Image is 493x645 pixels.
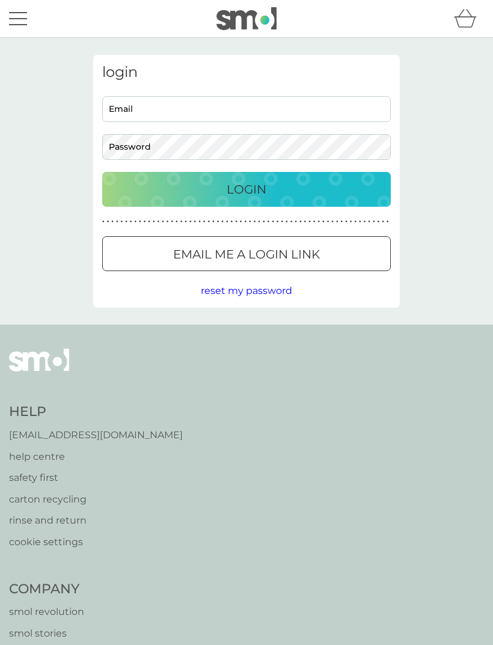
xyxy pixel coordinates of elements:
p: ● [290,219,293,225]
p: ● [313,219,316,225]
p: ● [180,219,183,225]
p: ● [286,219,288,225]
p: ● [341,219,343,225]
a: safety first [9,470,183,486]
p: ● [272,219,274,225]
p: ● [198,219,201,225]
p: ● [207,219,210,225]
p: ● [185,219,187,225]
p: ● [258,219,260,225]
p: ● [235,219,237,225]
a: carton recycling [9,492,183,507]
p: ● [153,219,155,225]
p: ● [331,219,334,225]
p: ● [217,219,219,225]
p: ● [111,219,114,225]
p: ● [144,219,146,225]
p: ● [354,219,357,225]
a: smol revolution [9,604,138,620]
div: basket [454,7,484,31]
h4: Company [9,580,138,599]
img: smol [9,349,69,390]
a: rinse and return [9,513,183,528]
p: ● [102,219,105,225]
p: ● [277,219,279,225]
img: smol [216,7,277,30]
p: Email me a login link [173,245,320,264]
p: ● [281,219,283,225]
button: reset my password [201,283,292,299]
span: reset my password [201,285,292,296]
p: ● [268,219,270,225]
p: ● [212,219,215,225]
p: ● [387,219,389,225]
p: ● [345,219,348,225]
p: Login [227,180,266,199]
h3: login [102,64,391,81]
button: Email me a login link [102,236,391,271]
p: ● [322,219,325,225]
p: ● [295,219,297,225]
p: ● [368,219,370,225]
p: ● [158,219,160,225]
p: ● [107,219,109,225]
p: ● [244,219,246,225]
p: ● [171,219,173,225]
p: ● [378,219,380,225]
a: [EMAIL_ADDRESS][DOMAIN_NAME] [9,427,183,443]
button: Login [102,172,391,207]
a: smol stories [9,626,138,641]
p: ● [194,219,197,225]
p: ● [336,219,338,225]
p: ● [139,219,141,225]
p: ● [382,219,384,225]
p: ● [231,219,233,225]
p: ● [263,219,265,225]
p: ● [221,219,224,225]
p: ● [189,219,192,225]
p: ● [364,219,366,225]
p: ● [134,219,136,225]
p: ● [148,219,150,225]
p: ● [373,219,375,225]
p: ● [249,219,251,225]
a: cookie settings [9,534,183,550]
p: ● [203,219,206,225]
p: ● [359,219,361,225]
p: ● [226,219,228,225]
p: ● [167,219,169,225]
p: ● [240,219,242,225]
p: ● [176,219,178,225]
p: ● [116,219,118,225]
p: ● [308,219,311,225]
button: menu [9,7,27,30]
p: ● [121,219,123,225]
p: ● [317,219,320,225]
h4: Help [9,403,183,421]
p: ● [304,219,307,225]
p: ● [299,219,302,225]
p: ● [350,219,352,225]
a: help centre [9,449,183,465]
p: ● [162,219,164,225]
p: ● [125,219,127,225]
p: ● [254,219,256,225]
p: ● [130,219,132,225]
p: ● [327,219,329,225]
